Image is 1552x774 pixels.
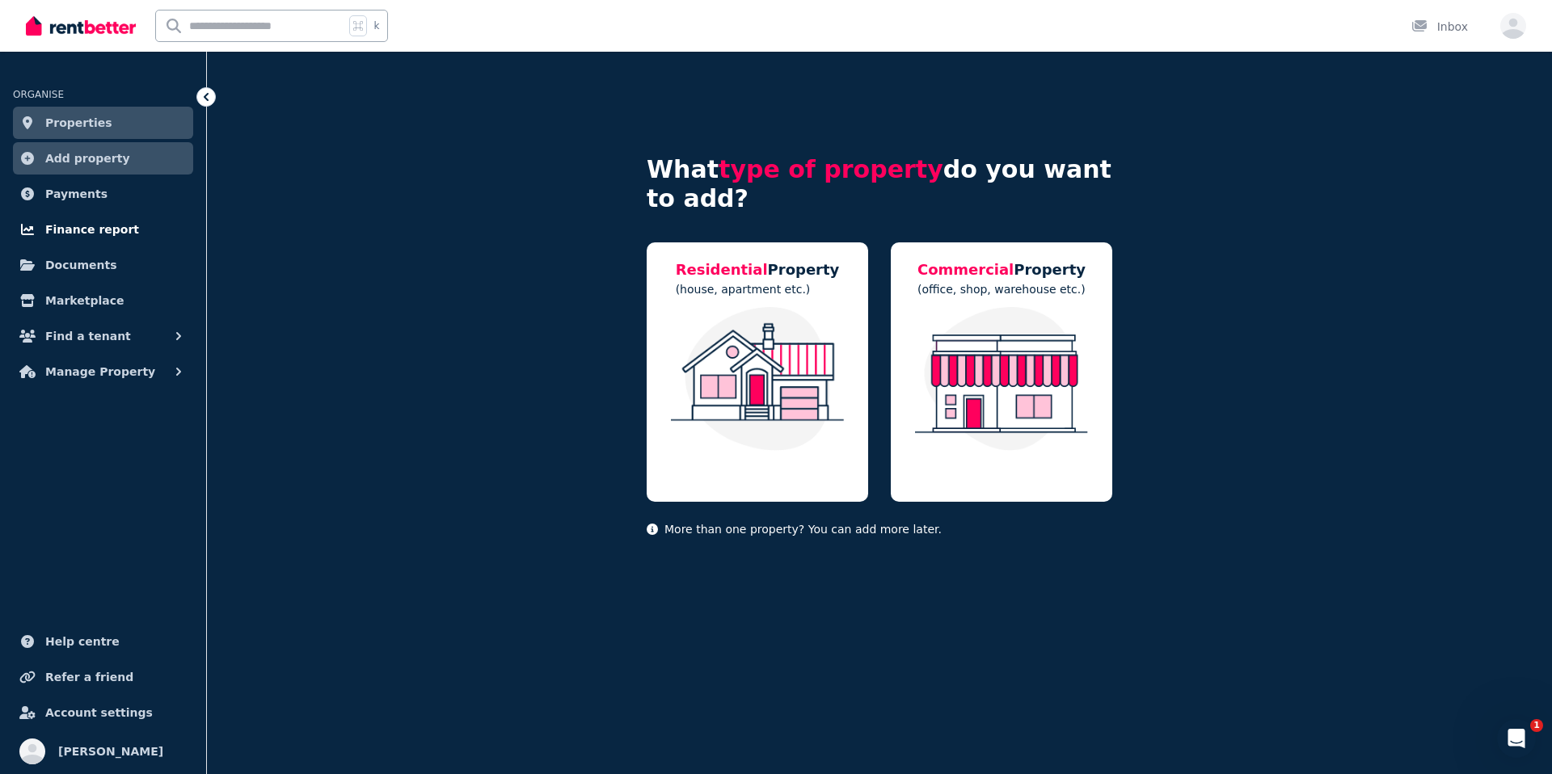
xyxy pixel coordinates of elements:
a: Payments [13,178,193,210]
span: Payments [45,184,108,204]
img: RentBetter [26,14,136,38]
span: type of property [719,155,943,183]
span: Refer a friend [45,667,133,687]
iframe: Intercom live chat [1497,719,1536,758]
span: Account settings [45,703,153,722]
p: (house, apartment etc.) [676,281,840,297]
span: Residential [676,261,768,278]
h4: What do you want to add? [647,155,1112,213]
span: Manage Property [45,362,155,381]
span: Commercial [917,261,1014,278]
h5: Property [676,259,840,281]
span: Documents [45,255,117,275]
a: Marketplace [13,284,193,317]
a: Documents [13,249,193,281]
span: k [373,19,379,32]
a: Finance report [13,213,193,246]
a: Account settings [13,696,193,729]
a: Add property [13,142,193,175]
a: Properties [13,107,193,139]
img: Residential Property [663,307,852,451]
button: Manage Property [13,355,193,388]
span: Marketplace [45,291,124,310]
span: Properties [45,113,112,133]
a: Help centre [13,625,193,658]
div: Inbox [1411,19,1468,35]
img: Commercial Property [907,307,1096,451]
a: Refer a friend [13,661,193,693]
span: Add property [45,149,130,168]
span: Help centre [45,632,120,651]
span: [PERSON_NAME] [58,742,163,761]
p: (office, shop, warehouse etc.) [917,281,1086,297]
span: 1 [1530,719,1543,732]
h5: Property [917,259,1086,281]
p: More than one property? You can add more later. [647,521,1112,537]
button: Find a tenant [13,320,193,352]
span: Finance report [45,220,139,239]
span: Find a tenant [45,326,131,346]
span: ORGANISE [13,89,64,100]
